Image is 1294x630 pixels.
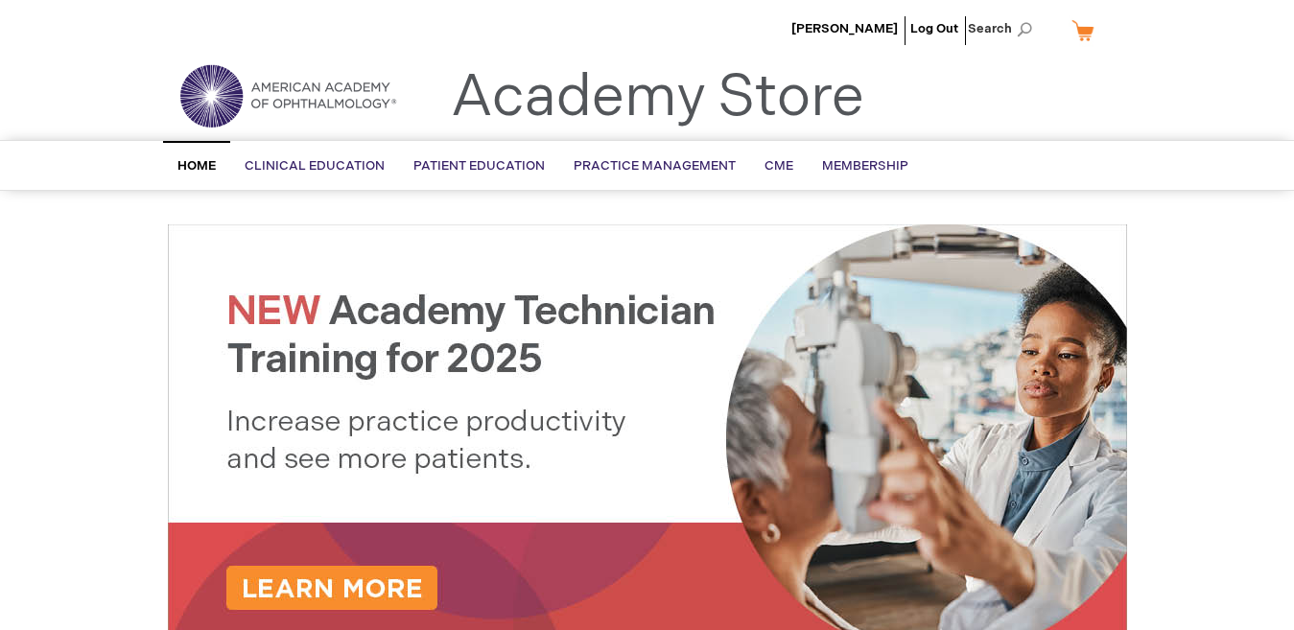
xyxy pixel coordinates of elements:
a: Log Out [910,21,958,36]
span: Home [177,158,216,174]
span: Clinical Education [245,158,385,174]
span: CME [765,158,793,174]
span: Practice Management [574,158,736,174]
span: Search [968,10,1041,48]
a: [PERSON_NAME] [791,21,898,36]
span: Membership [822,158,908,174]
span: Patient Education [413,158,545,174]
a: Academy Store [451,63,864,132]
